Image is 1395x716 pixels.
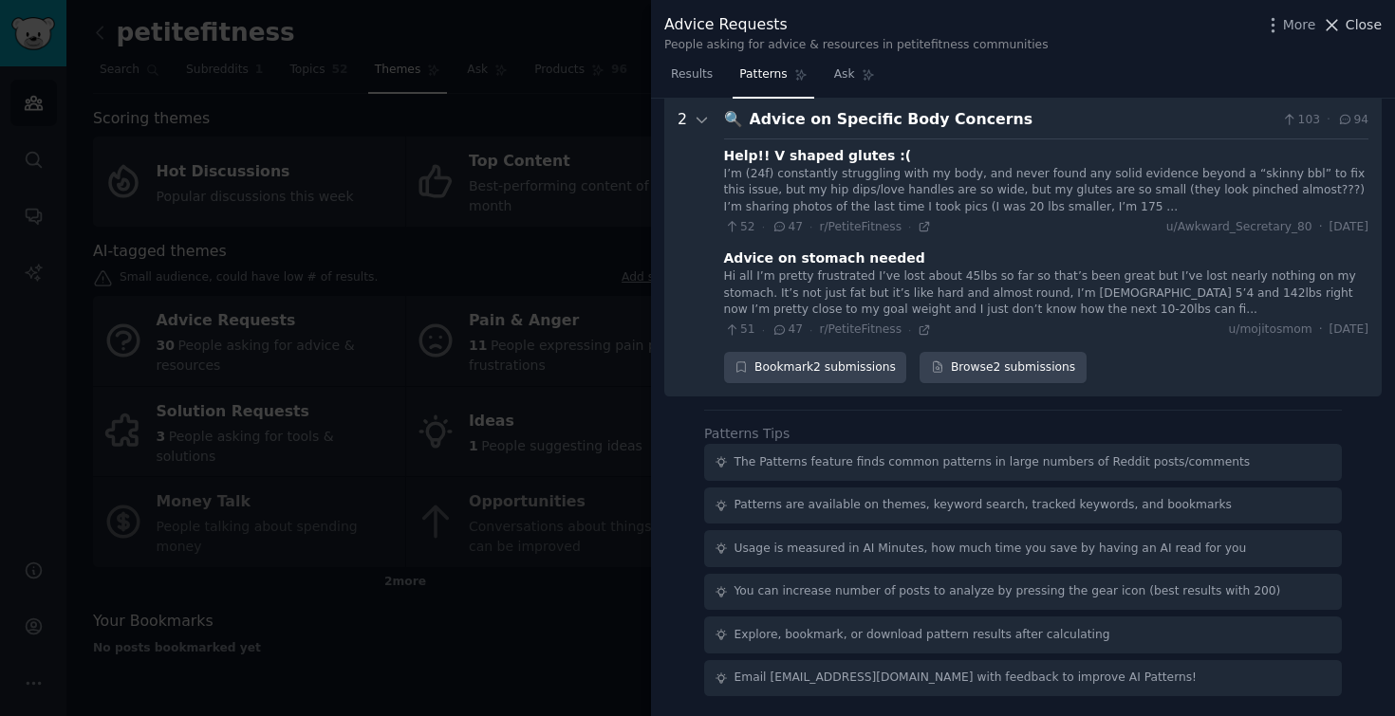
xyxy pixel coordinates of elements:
div: The Patterns feature finds common patterns in large numbers of Reddit posts/comments [735,454,1251,471]
span: 🔍 [724,110,743,128]
div: Bookmark 2 submissions [724,352,907,384]
span: 51 [724,321,755,339]
span: 47 [772,219,803,236]
span: [DATE] [1330,321,1368,339]
span: 52 [724,219,755,236]
span: u/mojitosmom [1228,321,1311,339]
a: Results [664,60,719,99]
span: · [1319,219,1323,236]
span: · [809,323,812,337]
div: Email [EMAIL_ADDRESS][DOMAIN_NAME] with feedback to improve AI Patterns! [735,670,1198,687]
button: Close [1322,15,1382,35]
span: · [1327,112,1330,129]
span: Ask [834,66,855,83]
span: u/Awkward_Secretary_80 [1166,219,1312,236]
span: 47 [772,321,803,339]
span: r/PetiteFitness [819,220,902,233]
span: · [762,323,765,337]
a: Browse2 submissions [920,352,1086,384]
span: · [762,220,765,233]
div: Advice Requests [664,13,1049,37]
span: · [809,220,812,233]
span: More [1283,15,1316,35]
div: People asking for advice & resources in petitefitness communities [664,37,1049,54]
div: Help!! V shaped glutes :( [724,146,912,166]
div: Advice on Specific Body Concerns [750,108,1275,132]
span: r/PetiteFitness [819,322,902,336]
label: Patterns Tips [704,426,790,441]
span: [DATE] [1330,219,1368,236]
div: Explore, bookmark, or download pattern results after calculating [735,627,1110,644]
a: Patterns [733,60,813,99]
span: · [908,220,911,233]
button: Bookmark2 submissions [724,352,907,384]
span: Results [671,66,713,83]
div: Advice on stomach needed [724,248,925,268]
span: Close [1346,15,1382,35]
span: 103 [1281,112,1320,129]
div: 2 [678,108,687,383]
span: · [1319,321,1323,339]
div: You can increase number of posts to analyze by pressing the gear icon (best results with 200) [735,583,1281,600]
div: Usage is measured in AI Minutes, how much time you save by having an AI read for you [735,541,1247,558]
span: · [908,323,911,337]
a: Ask [828,60,882,99]
div: Hi all I’m pretty frustrated I’ve lost about 45lbs so far so that’s been great but I’ve lost near... [724,268,1368,319]
span: 94 [1337,112,1368,129]
button: More [1263,15,1316,35]
div: Patterns are available on themes, keyword search, tracked keywords, and bookmarks [735,497,1232,514]
span: Patterns [739,66,787,83]
div: I’m (24f) constantly struggling with my body, and never found any solid evidence beyond a “skinny... [724,166,1368,216]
